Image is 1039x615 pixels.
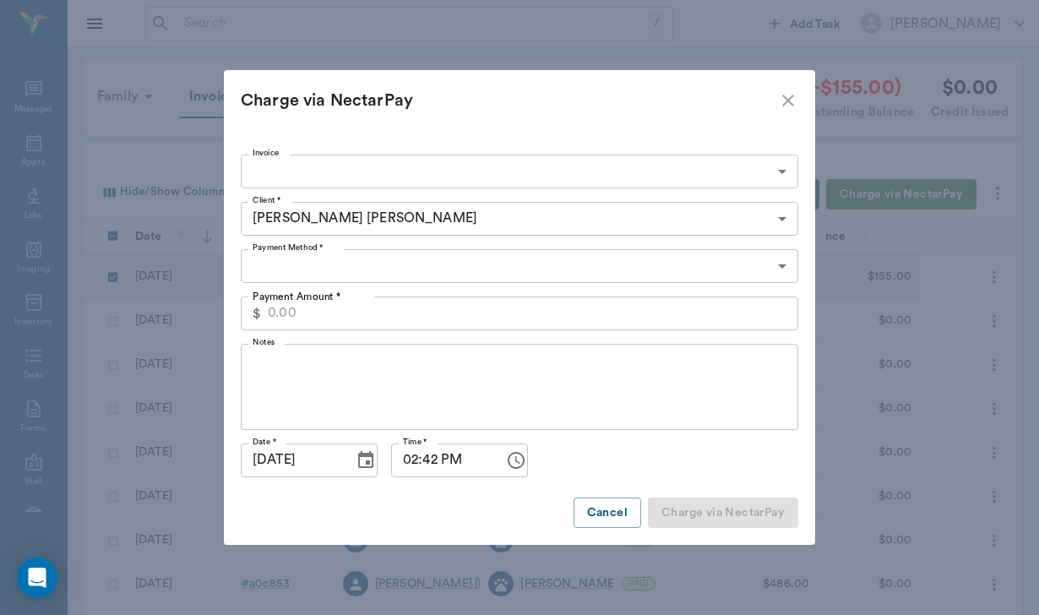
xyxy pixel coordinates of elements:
input: MM/DD/YYYY [241,444,342,477]
button: close [778,90,798,111]
button: Cancel [574,498,641,529]
p: Payment Amount * [253,289,341,304]
button: Choose time, selected time is 2:42 PM [499,444,533,477]
div: Open Intercom Messenger [17,558,57,598]
label: Date * [253,436,276,448]
input: 0.00 [268,297,798,330]
label: Notes [253,336,275,348]
label: Time * [403,436,427,448]
label: Invoice [253,147,279,159]
button: Choose date, selected date is Oct 7, 2025 [349,444,383,477]
p: $ [253,303,261,324]
label: Payment Method * [253,242,324,253]
div: [PERSON_NAME] [PERSON_NAME] [241,202,798,236]
label: Client * [253,194,281,206]
div: Charge via NectarPay [241,87,778,114]
input: hh:mm aa [391,444,492,477]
